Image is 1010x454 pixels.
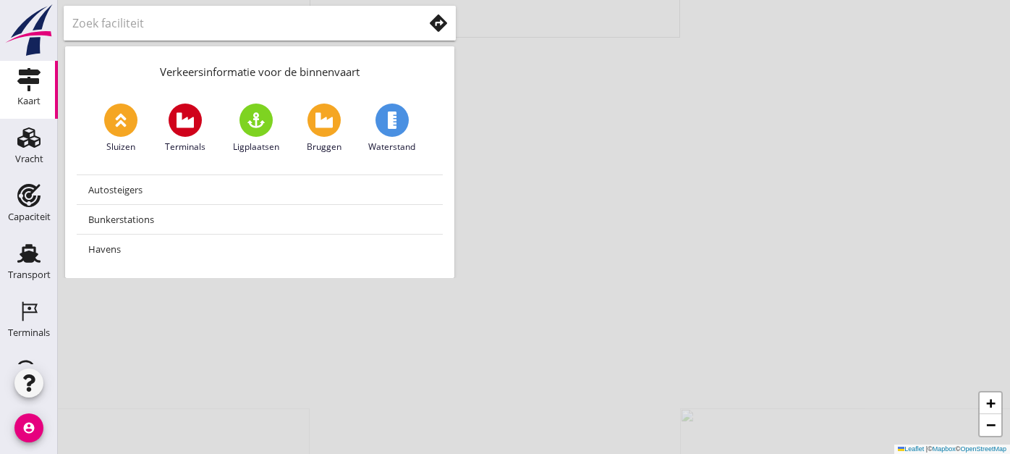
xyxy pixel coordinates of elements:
div: Terminals [8,328,50,337]
div: Verkeersinformatie voor de binnenvaart [65,46,454,92]
span: − [986,416,996,434]
a: Zoom out [980,414,1001,436]
img: logo-small.a267ee39.svg [3,4,55,57]
span: Terminals [165,140,205,154]
a: Ligplaatsen [233,104,279,154]
span: Bruggen [307,140,341,154]
a: Bruggen [307,104,341,154]
span: Waterstand [368,140,415,154]
input: Zoek faciliteit [72,12,403,35]
div: Havens [88,240,431,258]
div: Transport [8,270,51,279]
a: Zoom in [980,392,1001,414]
span: + [986,394,996,412]
a: Leaflet [898,445,924,453]
span: Sluizen [106,140,135,154]
div: Capaciteit [8,212,51,222]
a: OpenStreetMap [960,445,1006,453]
div: Vracht [15,154,43,164]
a: Terminals [165,104,205,154]
i: account_circle [14,413,43,442]
a: Sluizen [104,104,137,154]
a: Waterstand [368,104,415,154]
div: Autosteigers [88,181,431,198]
span: Ligplaatsen [233,140,279,154]
div: © © [894,445,1010,454]
div: Kaart [17,96,41,106]
div: Bunkerstations [88,211,431,228]
span: | [926,445,928,453]
a: Mapbox [933,445,956,453]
